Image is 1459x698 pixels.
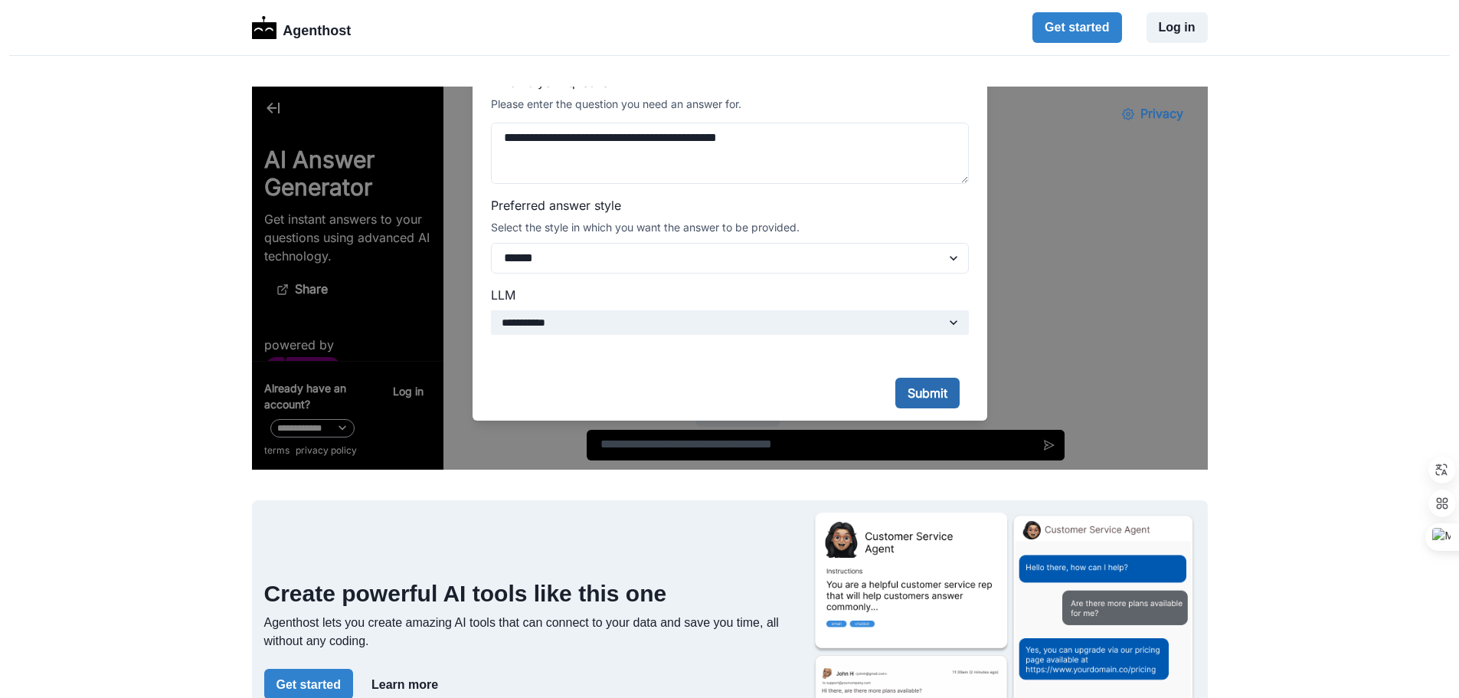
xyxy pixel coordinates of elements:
[252,16,277,39] img: Logo
[264,580,800,608] h2: Create powerful AI tools like this one
[643,291,708,322] button: Submit
[252,15,352,41] a: LogoAgenthost
[858,12,944,43] button: Privacy Settings
[283,15,351,41] p: Agenthost
[252,87,1208,470] iframe: AI Answer Generator
[1147,12,1208,43] button: Log in
[264,614,800,650] p: Agenthost lets you create amazing AI tools that can connect to your data and save you time, all w...
[1032,12,1121,43] button: Get started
